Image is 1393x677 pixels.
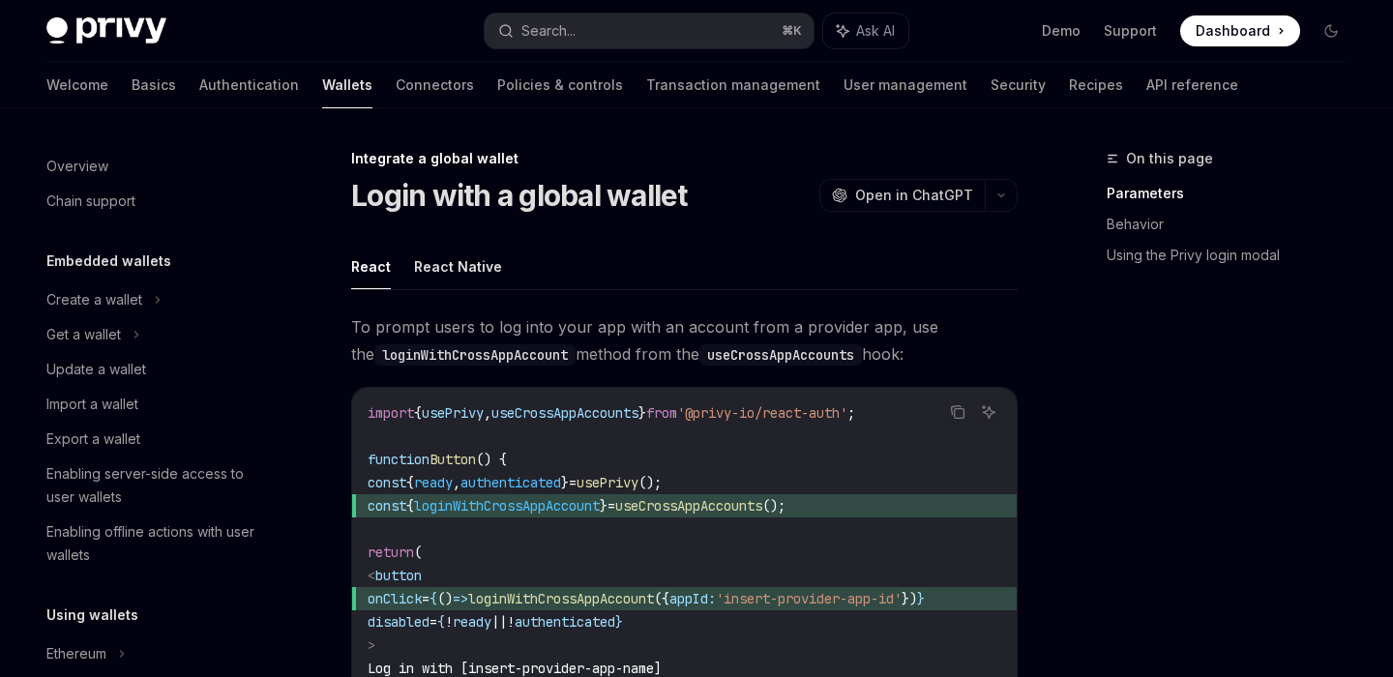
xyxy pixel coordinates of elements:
[396,62,474,108] a: Connectors
[31,149,279,184] a: Overview
[351,178,688,213] h1: Login with a global wallet
[46,462,267,509] div: Enabling server-side access to user wallets
[414,404,422,422] span: {
[1180,15,1300,46] a: Dashboard
[856,21,895,41] span: Ask AI
[31,422,279,456] a: Export a wallet
[569,474,577,491] span: =
[491,404,638,422] span: useCrossAppAccounts
[368,451,430,468] span: function
[31,387,279,422] a: Import a wallet
[368,590,422,607] span: onClick
[430,613,437,631] span: =
[368,497,406,515] span: const
[46,250,171,273] h5: Embedded wallets
[844,62,967,108] a: User management
[31,456,279,515] a: Enabling server-side access to user wallets
[855,186,973,205] span: Open in ChatGPT
[917,590,925,607] span: }
[453,474,460,491] span: ,
[600,497,608,515] span: }
[46,323,121,346] div: Get a wallet
[1126,147,1213,170] span: On this page
[646,62,820,108] a: Transaction management
[322,62,372,108] a: Wallets
[351,149,1018,168] div: Integrate a global wallet
[414,497,600,515] span: loginWithCrossAppAccount
[368,474,406,491] span: const
[976,399,1001,425] button: Ask AI
[437,613,445,631] span: {
[1042,21,1081,41] a: Demo
[654,590,669,607] span: ({
[577,474,638,491] span: usePrivy
[847,404,855,422] span: ;
[46,393,138,416] div: Import a wallet
[485,14,813,48] button: Search...⌘K
[46,603,138,627] h5: Using wallets
[615,613,623,631] span: }
[374,344,576,366] code: loginWithCrossAppAccount
[521,19,576,43] div: Search...
[902,590,917,607] span: })
[46,62,108,108] a: Welcome
[368,636,375,654] span: >
[991,62,1046,108] a: Security
[1107,178,1362,209] a: Parameters
[414,474,453,491] span: ready
[31,352,279,387] a: Update a wallet
[31,184,279,219] a: Chain support
[46,155,108,178] div: Overview
[430,451,476,468] span: Button
[406,474,414,491] span: {
[46,358,146,381] div: Update a wallet
[507,613,515,631] span: !
[1107,240,1362,271] a: Using the Privy login modal
[1107,209,1362,240] a: Behavior
[445,613,453,631] span: !
[677,404,847,422] span: '@privy-io/react-auth'
[437,590,453,607] span: ()
[515,613,615,631] span: authenticated
[46,427,140,451] div: Export a wallet
[638,474,662,491] span: ();
[638,404,646,422] span: }
[608,497,615,515] span: =
[1316,15,1347,46] button: Toggle dark mode
[46,17,166,44] img: dark logo
[199,62,299,108] a: Authentication
[46,190,135,213] div: Chain support
[414,244,502,289] button: React Native
[46,520,267,567] div: Enabling offline actions with user wallets
[945,399,970,425] button: Copy the contents from the code block
[351,313,1018,368] span: To prompt users to log into your app with an account from a provider app, use the method from the...
[368,404,414,422] span: import
[422,404,484,422] span: usePrivy
[453,613,491,631] span: ready
[699,344,862,366] code: useCrossAppAccounts
[1196,21,1270,41] span: Dashboard
[31,515,279,573] a: Enabling offline actions with user wallets
[561,474,569,491] span: }
[615,497,762,515] span: useCrossAppAccounts
[460,474,561,491] span: authenticated
[368,660,662,677] span: Log in with [insert-provider-app-name]
[497,62,623,108] a: Policies & controls
[422,590,430,607] span: =
[476,451,507,468] span: () {
[646,404,677,422] span: from
[375,567,422,584] span: button
[823,14,908,48] button: Ask AI
[368,567,375,584] span: <
[430,590,437,607] span: {
[368,613,430,631] span: disabled
[669,590,716,607] span: appId:
[484,404,491,422] span: ,
[351,244,391,289] button: React
[414,544,422,561] span: (
[406,497,414,515] span: {
[1146,62,1238,108] a: API reference
[716,590,902,607] span: 'insert-provider-app-id'
[1069,62,1123,108] a: Recipes
[46,642,106,665] div: Ethereum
